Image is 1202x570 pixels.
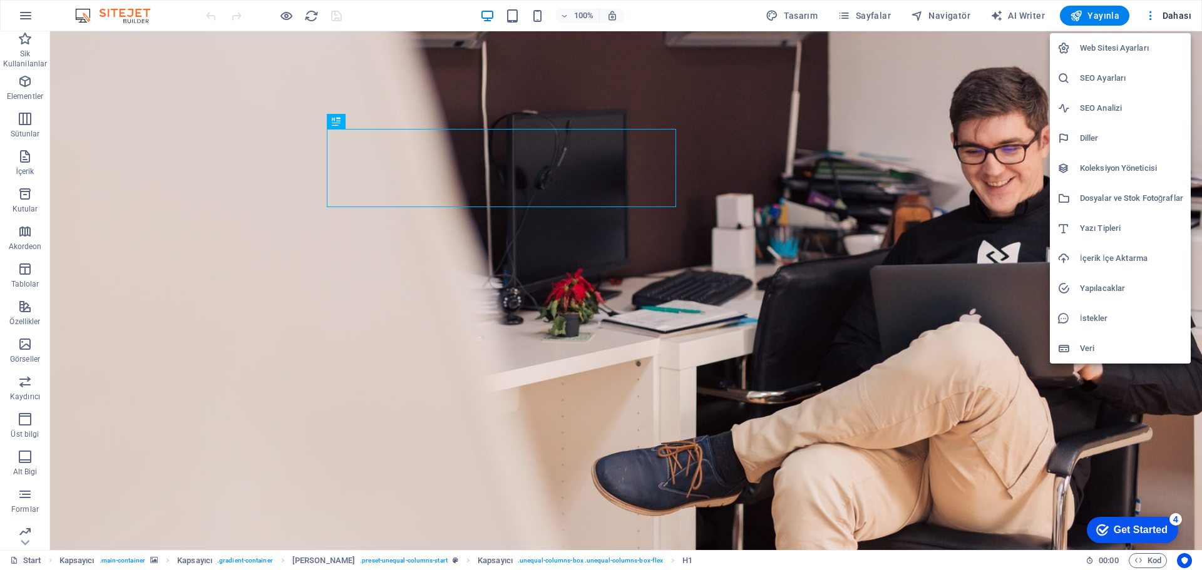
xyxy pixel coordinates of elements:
[1080,311,1183,326] h6: İstekler
[93,3,105,15] div: 4
[1080,341,1183,356] h6: Veri
[37,14,91,25] div: Get Started
[1080,131,1183,146] h6: Diller
[10,6,101,33] div: Get Started 4 items remaining, 20% complete
[1080,221,1183,236] h6: Yazı Tipleri
[1080,101,1183,116] h6: SEO Analizi
[1080,281,1183,296] h6: Yapılacaklar
[1080,161,1183,176] h6: Koleksiyon Yöneticisi
[1080,251,1183,266] h6: İçerik İçe Aktarma
[1080,191,1183,206] h6: Dosyalar ve Stok Fotoğraflar
[1080,71,1183,86] h6: SEO Ayarları
[1080,41,1183,56] h6: Web Sitesi Ayarları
